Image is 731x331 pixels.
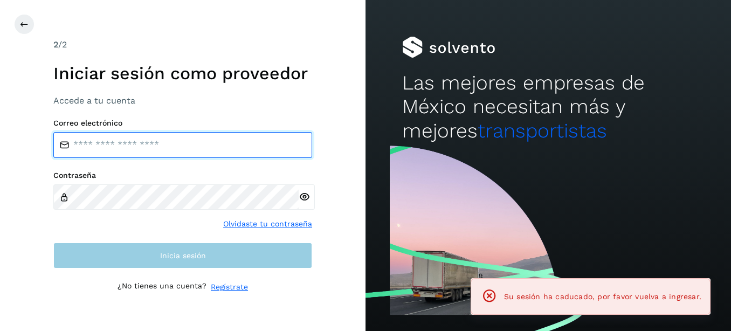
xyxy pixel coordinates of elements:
[223,218,312,230] a: Olvidaste tu contraseña
[504,292,701,301] span: Su sesión ha caducado, por favor vuelva a ingresar.
[160,252,206,259] span: Inicia sesión
[53,38,312,51] div: /2
[53,119,312,128] label: Correo electrónico
[478,119,607,142] span: transportistas
[53,39,58,50] span: 2
[53,63,312,84] h1: Iniciar sesión como proveedor
[402,71,694,143] h2: Las mejores empresas de México necesitan más y mejores
[53,243,312,268] button: Inicia sesión
[53,95,312,106] h3: Accede a tu cuenta
[118,281,206,293] p: ¿No tienes una cuenta?
[53,171,312,180] label: Contraseña
[211,281,248,293] a: Regístrate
